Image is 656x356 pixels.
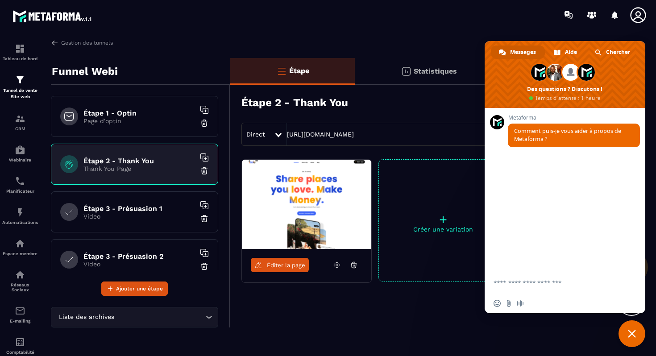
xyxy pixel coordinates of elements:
a: Gestion des tunnels [51,39,113,47]
span: Direct [246,131,265,138]
span: Éditer la page [267,262,305,269]
a: formationformationCRM [2,107,38,138]
p: Espace membre [2,251,38,256]
p: Tableau de bord [2,56,38,61]
span: Comment puis-je vous aider à propos de Metaforma ? [514,127,621,143]
span: Envoyer un fichier [505,300,512,307]
span: Insérer un emoji [494,300,501,307]
p: Page d'optin [83,117,195,124]
a: automationsautomationsEspace membre [2,232,38,263]
div: Search for option [51,307,218,327]
h6: Étape 2 - Thank You [83,157,195,165]
div: Fermer le chat [619,320,645,347]
span: Chercher [606,46,630,59]
div: v 4.0.25 [25,14,44,21]
img: formation [15,43,25,54]
p: + [379,213,507,226]
p: Réseaux Sociaux [2,282,38,292]
img: stats.20deebd0.svg [401,66,411,77]
a: schedulerschedulerPlanificateur [2,169,38,200]
a: automationsautomationsWebinaire [2,138,38,169]
p: Étape [289,66,309,75]
p: Video [83,261,195,268]
a: formationformationTunnel de vente Site web [2,68,38,107]
p: Planificateur [2,189,38,194]
h6: Étape 1 - Optin [83,109,195,117]
a: social-networksocial-networkRéseaux Sociaux [2,263,38,299]
p: Webinaire [2,157,38,162]
span: Metaforma [508,115,640,121]
img: image [242,160,371,249]
img: logo_orange.svg [14,14,21,21]
p: Créer une variation [379,226,507,233]
p: Thank You Page [83,165,195,172]
img: formation [15,113,25,124]
p: Funnel Webi [52,62,118,80]
img: trash [200,166,209,175]
span: Messages [510,46,536,59]
img: formation [15,75,25,85]
p: E-mailing [2,319,38,323]
div: Chercher [587,46,639,59]
img: automations [15,238,25,249]
p: Video [83,213,195,220]
img: trash [200,119,209,128]
img: automations [15,145,25,155]
a: formationformationTableau de bord [2,37,38,68]
div: Messages [491,46,545,59]
div: Aide [546,46,586,59]
img: website_grey.svg [14,23,21,30]
h6: Étape 3 - Présuasion 1 [83,204,195,213]
img: bars-o.4a397970.svg [276,66,287,76]
p: Tunnel de vente Site web [2,87,38,100]
span: Liste des archives [57,312,116,322]
img: trash [200,214,209,223]
span: Ajouter une étape [116,284,163,293]
span: Aide [565,46,577,59]
span: Message audio [517,300,524,307]
img: tab_domain_overview_orange.svg [36,52,43,59]
textarea: Entrez votre message... [494,279,617,287]
img: tab_keywords_by_traffic_grey.svg [101,52,108,59]
img: social-network [15,269,25,280]
a: automationsautomationsAutomatisations [2,200,38,232]
p: Automatisations [2,220,38,225]
h6: Étape 3 - Présuasion 2 [83,252,195,261]
p: Statistiques [414,67,457,75]
input: Search for option [116,312,203,322]
div: Domaine: [DOMAIN_NAME] [23,23,101,30]
a: Éditer la page [251,258,309,272]
a: [URL][DOMAIN_NAME] [287,131,354,138]
p: Comptabilité [2,350,38,355]
div: Mots-clés [111,53,137,58]
img: logo [12,8,93,24]
img: automations [15,207,25,218]
img: email [15,306,25,316]
p: CRM [2,126,38,131]
a: emailemailE-mailing [2,299,38,330]
img: scheduler [15,176,25,186]
h3: Étape 2 - Thank You [241,96,348,109]
button: Ajouter une étape [101,281,168,296]
img: accountant [15,337,25,348]
img: arrow [51,39,59,47]
img: trash [200,262,209,271]
div: Domaine [46,53,69,58]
